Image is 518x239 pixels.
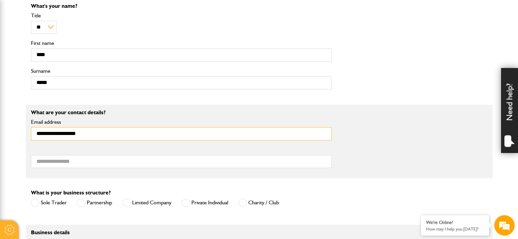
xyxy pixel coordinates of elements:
input: Enter your last name [9,63,124,78]
label: Private Individual [182,199,228,207]
p: What's your name? [31,3,332,9]
div: Need help? [501,68,518,153]
em: Start Chat [93,187,124,197]
img: d_20077148190_company_1631870298795_20077148190 [12,38,29,47]
p: How may I help you today? [426,226,484,232]
p: Business details [31,230,332,235]
label: Title [31,13,332,18]
div: We're Online! [426,220,484,225]
label: Sole Trader [31,199,67,207]
label: Charity / Club [238,199,279,207]
input: Enter your phone number [9,103,124,118]
label: Surname [31,68,332,74]
div: Minimize live chat window [112,3,128,20]
div: Chat with us now [35,38,114,47]
textarea: Type your message and hit 'Enter' [9,123,124,182]
label: Limited Company [122,199,171,207]
input: Enter your email address [9,83,124,98]
label: First name [31,40,332,46]
label: Partnership [77,199,112,207]
p: What are your contact details? [31,110,332,115]
label: What is your business structure? [31,190,111,195]
label: Email address [31,119,332,125]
